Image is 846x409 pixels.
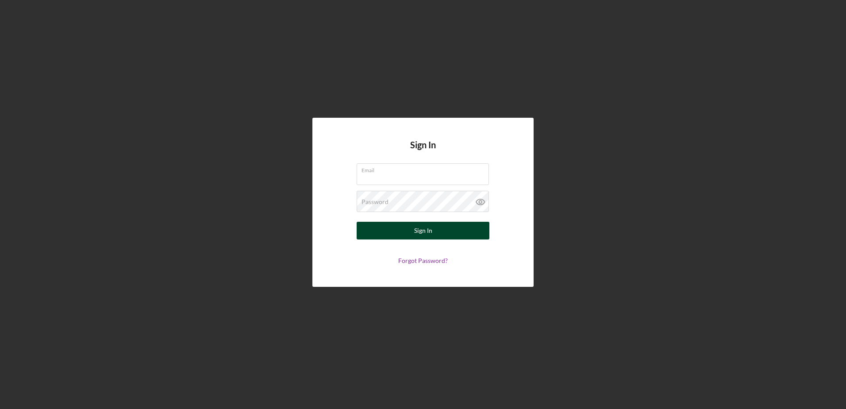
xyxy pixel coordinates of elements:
h4: Sign In [410,140,436,163]
label: Password [361,198,388,205]
a: Forgot Password? [398,257,448,264]
div: Sign In [414,222,432,239]
button: Sign In [357,222,489,239]
label: Email [361,164,489,174]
